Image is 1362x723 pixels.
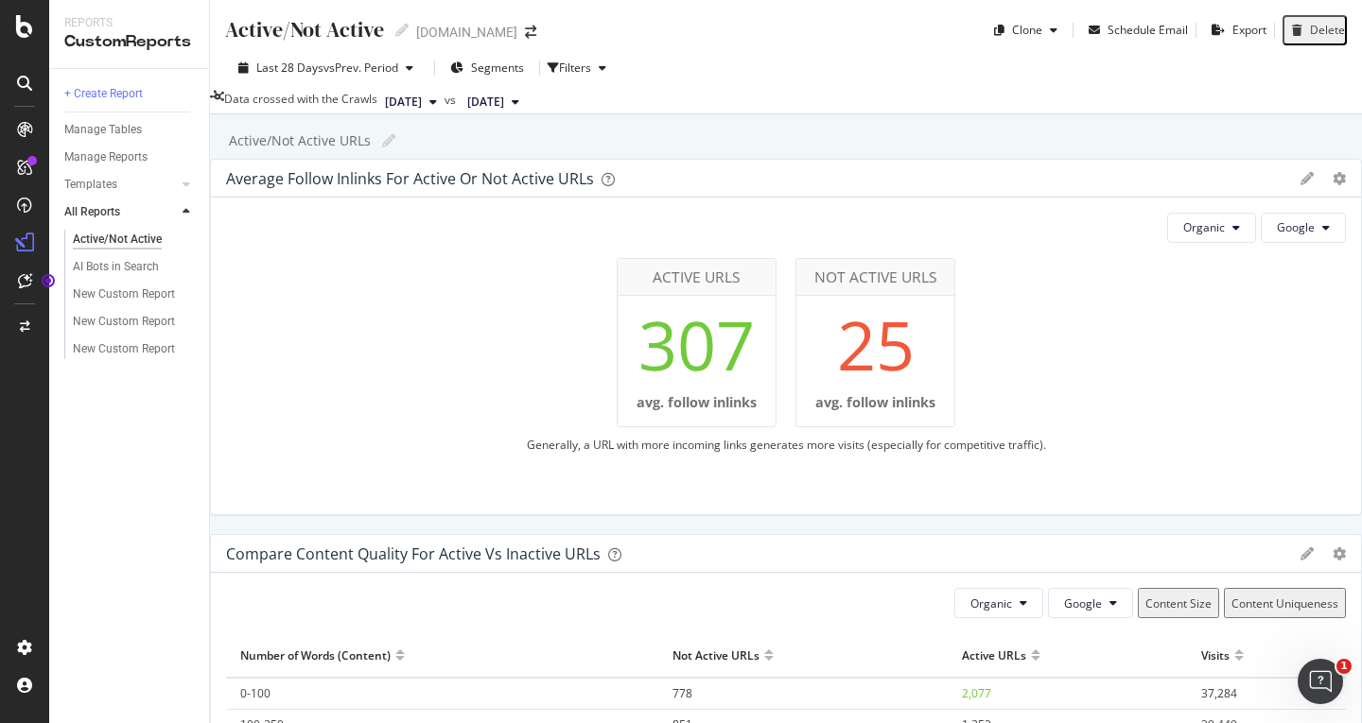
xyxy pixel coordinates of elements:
div: avg. follow inlinks [815,393,935,413]
div: Content Size [1145,597,1212,611]
button: Segments [443,53,532,83]
div: gear [1333,547,1346,560]
div: Active/Not Active URLs [229,131,371,150]
span: 37,284 [1201,685,1237,701]
iframe: Intercom live chat [1298,659,1343,704]
button: Google [1261,213,1346,243]
button: Schedule Email [1081,15,1188,45]
div: Reports [64,15,194,31]
div: Number of Words (Content) [240,640,391,670]
div: Tooltip anchor [40,272,57,289]
a: New Custom Report [73,312,196,332]
a: + Create Report [64,84,196,104]
a: New Custom Report [73,339,196,359]
button: Google [1048,588,1133,618]
div: Templates [64,175,117,195]
div: Not Active URLs [796,259,954,296]
div: Active URLs [962,640,1026,670]
div: Schedule Email [1108,22,1188,38]
span: 2025 Aug. 31st [467,94,504,111]
div: Active/Not Active [225,15,384,44]
div: Content Uniqueness [1231,597,1338,611]
div: Manage Tables [64,120,142,140]
div: Manage Reports [64,147,148,167]
a: Manage Reports [64,147,196,167]
a: All Reports [64,202,177,222]
button: Export [1204,15,1266,45]
div: Active URLs [618,259,776,296]
button: Clone [987,15,1065,45]
button: Content Uniqueness [1224,588,1346,618]
button: [DATE] [377,91,445,113]
div: 25 [815,296,935,393]
div: AI Bots in Search [73,257,159,277]
a: AI Bots in Search [73,257,196,277]
span: Organic [1183,219,1225,235]
div: avg. follow inlinks [637,393,757,413]
span: Google [1064,595,1102,611]
div: Generally, a URL with more incoming links generates more visits (especially for competitive traff... [226,437,1346,467]
div: 307 [637,296,757,393]
span: 778 [672,685,692,701]
button: Filters [548,53,614,83]
button: Content Size [1138,588,1219,618]
button: Organic [954,588,1043,618]
div: Visits [1201,640,1230,670]
span: 0-100 [240,685,271,701]
div: CustomReports [64,31,194,53]
span: Segments [471,60,524,76]
div: Average Follow Inlinks for Active or Not Active URLs [226,169,594,188]
i: Edit report name [395,24,409,37]
div: Export [1232,22,1266,38]
i: Edit report name [382,134,395,147]
button: Organic [1167,213,1256,243]
div: Compare Content Quality for Active vs Inactive URLs [226,544,601,563]
div: Data crossed with the Crawls [224,91,377,113]
span: Google [1277,219,1315,235]
span: Organic [970,595,1012,611]
button: Last 28 DaysvsPrev. Period [225,59,427,77]
a: Active/Not Active [73,230,196,250]
span: vs [445,92,460,108]
span: 2025 Sep. 28th [385,94,422,111]
a: New Custom Report [73,284,196,304]
div: New Custom Report [73,312,175,332]
button: Delete [1283,15,1347,45]
div: Filters [559,60,591,76]
div: Clone [1012,22,1042,38]
div: All Reports [64,202,120,222]
div: Not Active URLs [672,640,760,670]
div: Average Follow Inlinks for Active or Not Active URLsgeargearOrganicGoogleActive URLs307avg. follo... [210,159,1362,515]
span: 1 [1336,659,1352,674]
div: Active/Not Active [73,230,162,250]
div: New Custom Report [73,284,175,304]
span: 2,077 [962,685,991,701]
div: Delete [1310,24,1345,37]
div: New Custom Report [73,339,175,359]
div: gear [1333,172,1346,185]
div: [DOMAIN_NAME] [416,23,517,42]
a: Manage Tables [64,120,196,140]
div: arrow-right-arrow-left [525,26,536,39]
span: Last 28 Days [256,60,323,76]
span: vs Prev. Period [323,60,398,76]
div: + Create Report [64,84,143,104]
a: Templates [64,175,177,195]
button: [DATE] [460,91,527,113]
